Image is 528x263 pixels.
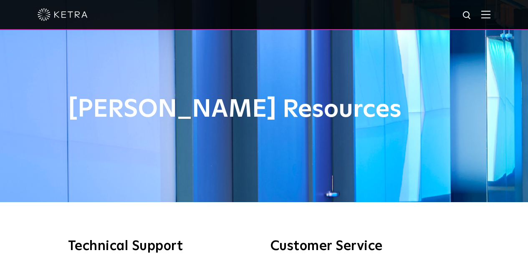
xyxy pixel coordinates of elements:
h1: [PERSON_NAME] Resources [68,96,460,123]
h3: Technical Support [68,240,258,253]
img: ketra-logo-2019-white [38,8,88,21]
img: Hamburger%20Nav.svg [481,10,490,18]
img: search icon [462,10,472,21]
h3: Customer Service [270,240,460,253]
